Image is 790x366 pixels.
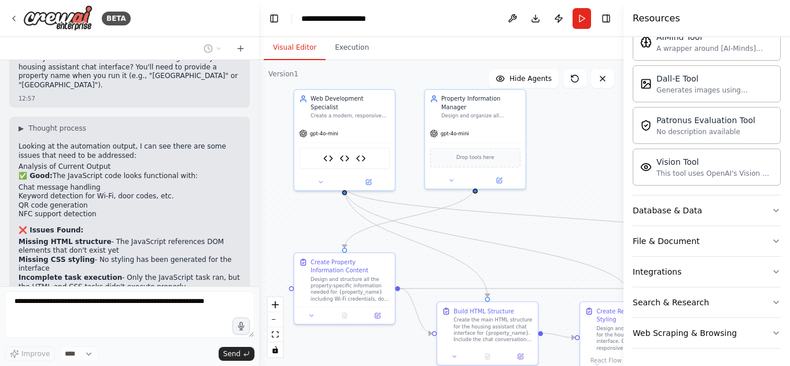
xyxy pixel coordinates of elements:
span: Drop tools here [456,154,494,162]
div: Design and generate CSS styles for the housing assistant chat interface. Create a modern, respons... [596,325,675,351]
img: CSS Generator [339,154,349,164]
div: Create Property Information ContentDesign and structure all the property-specific information nee... [293,252,396,324]
strong: ❌ Issues Found: [19,226,83,234]
button: Open in side panel [363,310,391,320]
button: File & Document [633,226,781,256]
img: DallETool [640,78,652,90]
div: Search & Research [633,297,709,308]
p: Looking at the automation output, I can see there are some issues that need to be addressed: [19,142,241,160]
strong: Missing HTML structure [19,238,112,246]
g: Edge from ed19908f-446a-4f5f-9369-f3eb6858a714 to d3e977ce-c572-429e-9b24-40c5e5eb581b [400,284,432,338]
div: Database & Data [633,205,702,216]
li: NFC support detection [19,210,241,219]
button: Hide right sidebar [598,10,614,27]
strong: Missing CSS styling [19,256,95,264]
div: Generates images using OpenAI's Dall-E model. [656,86,773,95]
button: Search & Research [633,287,781,317]
g: Edge from 31432c15-fc98-40e9-8153-90822993373e to d3e977ce-c572-429e-9b24-40c5e5eb581b [341,187,492,297]
li: - No styling has been generated for the interface [19,256,241,273]
div: File & Document [633,235,700,247]
button: Hide left sidebar [266,10,282,27]
g: Edge from bc3c033c-0f58-4aa3-b721-25524bec8a7f to ed19908f-446a-4f5f-9369-f3eb6858a714 [341,186,479,248]
button: No output available [470,352,505,361]
div: A wrapper around [AI-Minds]([URL][DOMAIN_NAME]). Useful for when you need answers to questions fr... [656,44,773,53]
div: Version 1 [268,69,298,79]
div: 12:57 [19,94,241,103]
button: Improve [5,346,55,361]
div: Design and organize all property-specific content including Wi-Fi credentials, door codes, equipm... [441,113,520,119]
button: Database & Data [633,195,781,225]
button: Open in side panel [345,178,392,187]
div: Build HTML StructureCreate the main HTML structure for the housing assistant chat interface for {... [437,301,539,365]
button: Open in side panel [476,176,522,186]
span: Improve [21,349,50,358]
strong: Incomplete task execution [19,273,122,282]
h4: Resources [633,12,680,25]
button: ▶Thought process [19,124,86,133]
li: QR code generation [19,201,241,210]
img: JavaScript Generator [356,154,366,164]
div: Web Development SpecialistCreate a modern, responsive web-based housing assistant chat interface ... [293,89,396,191]
g: Edge from d3e977ce-c572-429e-9b24-40c5e5eb581b to eb099bcd-50f8-4285-b805-bf35a8f82372 [543,330,575,342]
div: Web Scraping & Browsing [633,327,737,339]
div: AI & Machine Learning [633,19,781,195]
g: Edge from ed19908f-446a-4f5f-9369-f3eb6858a714 to 6b60558d-269f-43a4-83a5-c004e7a8bc4f [400,284,718,293]
g: Edge from 31432c15-fc98-40e9-8153-90822993373e to 6b60558d-269f-43a4-83a5-c004e7a8bc4f [341,187,778,247]
div: Create Property Information Content [311,258,390,274]
strong: ✅ Good: [19,172,53,180]
span: Hide Agents [510,74,552,83]
div: Property Information Manager [441,95,520,111]
div: Vision Tool [656,156,773,168]
a: React Flow attribution [590,357,622,364]
g: Edge from 31432c15-fc98-40e9-8153-90822993373e to eb099bcd-50f8-4285-b805-bf35a8f82372 [341,187,634,297]
button: Switch to previous chat [199,42,227,56]
li: - The JavaScript references DOM elements that don't exist yet [19,238,241,256]
div: AIMind Tool [656,31,773,43]
p: The JavaScript code looks functional with: [19,172,241,181]
li: Keyword detection for Wi-Fi, door codes, etc. [19,192,241,201]
button: Integrations [633,257,781,287]
button: Visual Editor [264,36,326,60]
div: Create the main HTML structure for the housing assistant chat interface for {property_name}. Incl... [453,317,533,343]
button: Start a new chat [231,42,250,56]
div: Web Development Specialist [311,95,390,111]
div: Integrations [633,266,681,278]
p: Would you like to run the automation now to generate your housing assistant chat interface? You'l... [19,54,241,90]
button: zoom in [268,297,283,312]
div: This tool uses OpenAI's Vision API to describe the contents of an image. [656,169,773,178]
button: fit view [268,327,283,342]
img: AIMindTool [640,36,652,48]
div: Patronus Evaluation Tool [656,114,755,126]
button: Open in side panel [507,352,534,361]
span: Thought process [28,124,86,133]
div: Design and structure all the property-specific information needed for {property_name} including W... [311,276,390,302]
div: Dall-E Tool [656,73,773,84]
div: BETA [102,12,131,25]
li: Chat message handling [19,183,241,193]
button: Execution [326,36,378,60]
span: Send [223,349,241,358]
nav: breadcrumb [301,13,386,24]
div: Property Information ManagerDesign and organize all property-specific content including Wi-Fi cre... [424,89,526,190]
img: PatronusEvalTool [640,120,652,131]
button: Click to speak your automation idea [232,317,250,335]
li: - Only the JavaScript task ran, but the HTML and CSS tasks didn't execute properly [19,273,241,291]
button: Send [219,347,254,361]
div: No description available [656,127,755,136]
div: Create a modern, responsive web-based housing assistant chat interface with QR code support, NFC ... [311,113,390,119]
button: toggle interactivity [268,342,283,357]
img: VisionTool [640,161,652,173]
span: gpt-4o-mini [441,130,469,136]
h2: Analysis of Current Output [19,162,241,172]
button: zoom out [268,312,283,327]
div: Create Responsive CSS Styling [596,307,675,323]
div: Build HTML Structure [453,307,514,315]
img: Logo [23,5,93,31]
button: Hide Agents [489,69,559,88]
img: HTML Generator Tool [323,154,333,164]
span: ▶ [19,124,24,133]
button: No output available [327,310,362,320]
div: React Flow controls [268,297,283,357]
button: Web Scraping & Browsing [633,318,781,348]
span: gpt-4o-mini [310,130,338,136]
